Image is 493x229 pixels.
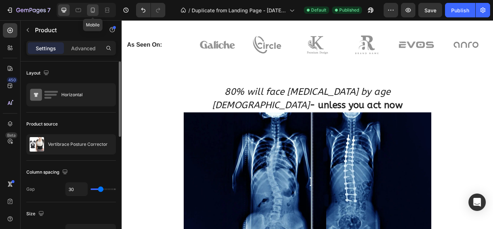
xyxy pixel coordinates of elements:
img: product feature img [30,137,44,152]
div: Undo/Redo [136,3,165,17]
p: 7 [47,6,51,14]
div: Beta [5,132,17,138]
div: 450 [7,77,17,83]
p: Vertibrace Posture Corrector [48,142,108,147]
div: Size [26,209,45,219]
div: Product source [26,121,58,127]
span: / [188,7,190,14]
p: Advanced [71,44,96,52]
iframe: Design area [122,20,493,229]
span: Save [424,7,436,13]
span: Default [311,7,326,13]
p: Product [35,26,96,34]
strong: - unless you act now [219,92,328,105]
span: Duplicate from Landing Page - [DATE] 16:13:49 [192,7,287,14]
button: Save [418,3,442,17]
button: Publish [445,3,475,17]
div: Horizontal [61,86,105,103]
div: Column spacing [26,167,69,177]
div: Layout [26,68,51,78]
div: Gap [26,186,35,192]
button: 7 [3,3,54,17]
div: Open Intercom Messenger [468,194,486,211]
input: Auto [66,183,87,196]
span: Published [339,7,359,13]
p: Settings [36,44,56,52]
div: Publish [451,7,469,14]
